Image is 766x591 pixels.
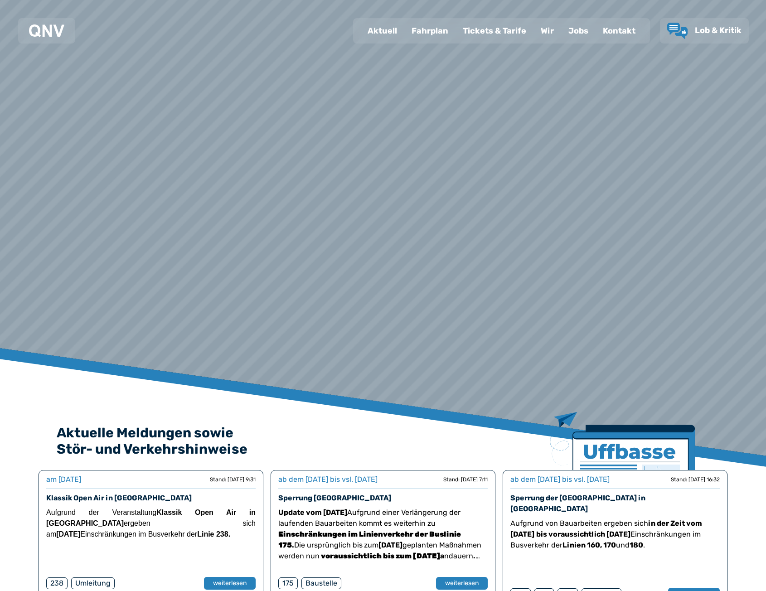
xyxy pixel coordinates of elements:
span: Aufgrund der Veranstaltung ergeben sich am Einschränkungen im Busverkehr der [46,509,256,538]
img: Zeitung mit Titel Uffbase [550,412,695,525]
a: Kontakt [596,19,643,43]
strong: [DATE] [56,530,80,538]
h2: Aktuelle Meldungen sowie Stör- und Verkehrshinweise [57,425,709,457]
a: Wir [533,19,561,43]
strong: bis voraussichtlich [DATE] [536,530,630,538]
strong: Update vom [DATE] [278,508,347,517]
p: Aufgrund von Bauarbeiten ergeben sich Einschränkungen im Busverkehr der und . [510,518,720,551]
button: weiterlesen [436,577,488,590]
strong: Linien 160, 170 [562,541,616,549]
a: Jobs [561,19,596,43]
a: Klassik Open Air in [GEOGRAPHIC_DATA] [46,494,192,502]
span: Lob & Kritik [695,25,742,35]
div: Umleitung [71,577,115,589]
strong: . [473,552,480,560]
div: Baustelle [301,577,341,589]
strong: [DATE] [378,541,402,549]
a: Fahrplan [404,19,456,43]
strong: 180 [630,541,643,549]
a: Tickets & Tarife [456,19,533,43]
a: Aktuell [360,19,404,43]
strong: Klassik Open Air in [GEOGRAPHIC_DATA] [46,509,256,527]
strong: . [278,530,461,549]
strong: a [320,552,444,560]
img: QNV Logo [29,24,64,37]
div: 238 [46,577,68,589]
strong: Einschränkungen im Linienverkehr der Buslinie 175 [278,530,461,549]
a: Lob & Kritik [667,23,742,39]
strong: in der Zeit vom [DATE] [510,519,702,538]
div: 175 [278,577,298,589]
div: Stand: [DATE] 9:31 [210,476,256,483]
a: QNV Logo [29,22,64,40]
strong: Linie 238. [197,530,230,538]
div: Stand: [DATE] 7:11 [443,476,488,483]
div: am [DATE] [46,474,81,485]
a: Sperrung [GEOGRAPHIC_DATA] [278,494,391,502]
strong: voraussichtlich bis zum [DATE] [321,552,440,560]
div: Stand: [DATE] 16:32 [671,476,720,483]
p: Aufgrund einer Verlängerung der laufenden Bauarbeiten kommt es weiterhin zu Die ursprünglich bis ... [278,507,488,562]
button: weiterlesen [204,577,256,590]
a: Sperrung der [GEOGRAPHIC_DATA] in [GEOGRAPHIC_DATA] [510,494,645,513]
div: ab dem [DATE] bis vsl. [DATE] [510,474,610,485]
div: ab dem [DATE] bis vsl. [DATE] [278,474,378,485]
